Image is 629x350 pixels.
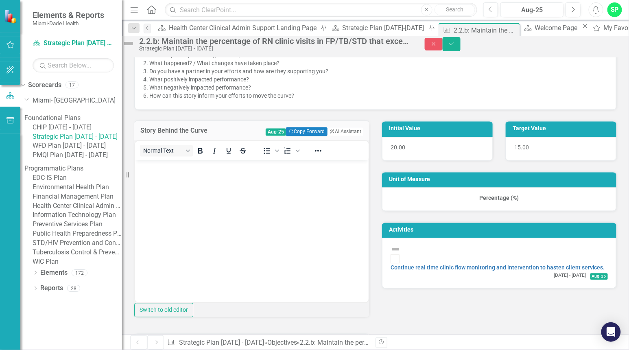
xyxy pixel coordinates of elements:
[179,339,264,346] a: Strategic Plan [DATE] - [DATE]
[149,92,608,100] li: How can this story inform your efforts to move the curve?
[281,145,301,157] div: Numbered list
[343,23,427,33] div: Strategic Plan [DATE]-[DATE]
[149,83,608,92] li: What negatively impacted performance?
[391,265,605,271] a: Continue real time clinic flow monitoring and intervention to hasten client services.
[140,145,193,157] button: Block Normal Text
[40,284,63,293] a: Reports
[72,269,87,276] div: 172
[33,183,122,192] a: Environmental Health Plan
[33,238,122,248] a: STD/HIV Prevention and Control Plan
[601,322,621,342] div: Open Intercom Messenger
[165,3,477,17] input: Search ClearPoint...
[607,2,622,17] button: SP
[391,245,400,254] img: Not Defined
[134,303,193,317] button: Switch to old editor
[40,268,68,278] a: Elements
[33,123,122,132] a: CHIP [DATE] - [DATE]
[24,114,122,123] a: Foundational Plans
[454,25,518,35] div: 2.2.b: Maintain the percentage of RN clinic visits in FP/TB/STD that exceed cycle times of 120 mi...
[143,148,183,154] span: Normal Text
[266,129,286,136] span: Aug-25
[169,23,319,33] div: Health Center Clinical Admin Support Landing Page
[33,220,122,229] a: Preventive Services Plan
[149,67,608,75] li: Do you have a partner in your efforts and how are they supporting you?
[207,145,221,157] button: Italic
[435,4,475,15] button: Search
[33,210,122,220] a: Information Technology Plan
[149,59,608,67] li: What happened? / What changes have taken place?
[236,145,250,157] button: Strikethrough
[286,127,327,136] button: Copy Forward
[311,145,325,157] button: Reveal or hide additional toolbar items
[513,126,612,132] h3: Target Value
[389,177,612,183] h3: Unit of Measure
[389,126,489,132] h3: Initial Value
[122,37,135,50] img: Not Defined
[33,141,122,151] a: WFD Plan [DATE] - [DATE]
[522,23,580,33] a: Welcome Page
[33,132,122,142] a: Strategic Plan [DATE] - [DATE]
[28,81,61,90] a: Scorecards
[66,82,79,89] div: 17
[33,10,104,20] span: Elements & Reports
[480,195,519,201] strong: Percentage (%)
[135,160,369,302] iframe: Rich Text Area
[33,229,122,238] a: Public Health Preparedness Plan
[535,23,580,33] div: Welcome Page
[590,273,608,280] span: Aug-25
[33,248,122,257] a: Tuberculosis Control & Prevention Plan
[139,37,408,46] div: 2.2.b: Maintain the percentage of RN clinic visits in FP/TB/STD that exceed cycle times of 120 mi...
[33,39,114,48] a: Strategic Plan [DATE] - [DATE]
[391,144,405,151] span: 20.00
[33,192,122,201] a: Financial Management Plan
[193,145,207,157] button: Bold
[267,339,297,346] a: Objectives
[554,272,586,279] small: [DATE] - [DATE]
[33,173,122,183] a: EDC-IS Plan
[149,75,608,83] li: What positively impacted performance?
[260,145,280,157] div: Bullet list
[155,23,319,33] a: Health Center Clinical Admin Support Landing Page
[389,227,612,233] h3: Activities
[167,338,369,348] div: » »
[33,151,122,160] a: PMQI Plan [DATE] - [DATE]
[446,6,463,13] span: Search
[33,257,122,267] a: WIC Plan
[33,201,122,211] a: Health Center Clinical Admin Support Plan
[67,285,80,292] div: 28
[24,164,122,173] a: Programmatic Plans
[514,144,529,151] span: 15.00
[500,2,563,17] button: Aug-25
[140,127,232,135] h3: Story Behind the Curve
[328,128,363,136] button: AI Assistant
[33,96,122,105] a: Miami- [GEOGRAPHIC_DATA]
[503,5,561,15] div: Aug-25
[33,58,114,72] input: Search Below...
[4,9,19,24] img: ClearPoint Strategy
[33,20,104,26] small: Miami-Dade Health
[222,145,236,157] button: Underline
[139,46,408,52] div: Strategic Plan [DATE] - [DATE]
